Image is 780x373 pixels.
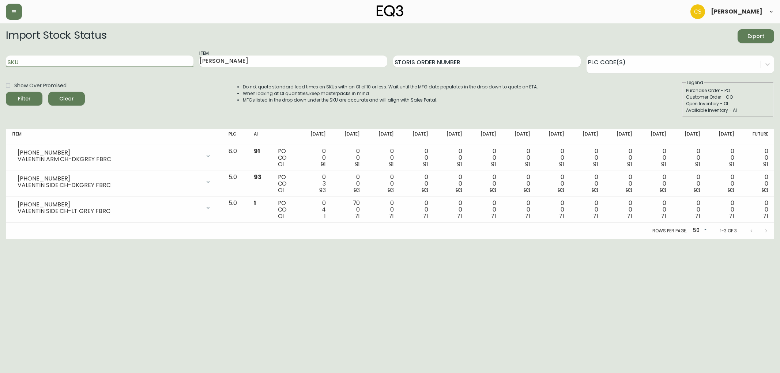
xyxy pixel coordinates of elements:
[695,212,700,220] span: 71
[223,129,248,145] th: PLC
[690,4,705,19] img: 996bfd46d64b78802a67b62ffe4c27a2
[389,212,394,220] span: 71
[491,212,496,220] span: 71
[627,212,632,220] span: 71
[576,148,598,168] div: 0 0
[278,174,292,194] div: PO CO
[720,228,737,234] p: 1-3 of 3
[372,200,394,220] div: 0 0
[592,186,598,194] span: 93
[686,94,769,100] div: Customer Order - CO
[12,174,217,190] div: [PHONE_NUMBER]VALENTIN SIDE CH-DKGREY FBRC
[711,9,762,15] span: [PERSON_NAME]
[366,129,400,145] th: [DATE]
[686,87,769,94] div: Purchase Order - PO
[570,129,604,145] th: [DATE]
[18,201,201,208] div: [PHONE_NUMBER]
[712,148,734,168] div: 0 0
[254,199,256,207] span: 1
[686,100,769,107] div: Open Inventory - OI
[644,200,666,220] div: 0 0
[355,160,360,168] span: 91
[406,148,428,168] div: 0 0
[440,148,462,168] div: 0 0
[638,129,672,145] th: [DATE]
[678,148,700,168] div: 0 0
[542,174,564,194] div: 0 0
[728,186,734,194] span: 93
[18,208,201,214] div: VALENTIN SIDE CH-LT GREY FBRC
[525,160,530,168] span: 91
[729,160,734,168] span: 91
[604,129,638,145] th: [DATE]
[223,145,248,171] td: 8.0
[746,174,768,194] div: 0 0
[474,174,496,194] div: 0 0
[304,148,326,168] div: 0 0
[738,29,774,43] button: Export
[457,212,462,220] span: 71
[278,200,292,220] div: PO CO
[372,174,394,194] div: 0 0
[678,174,700,194] div: 0 0
[536,129,570,145] th: [DATE]
[406,174,428,194] div: 0 0
[746,148,768,168] div: 0 0
[678,200,700,220] div: 0 0
[400,129,434,145] th: [DATE]
[542,148,564,168] div: 0 0
[712,200,734,220] div: 0 0
[278,212,284,220] span: OI
[223,171,248,197] td: 5.0
[6,92,42,106] button: Filter
[389,160,394,168] span: 91
[278,186,284,194] span: OI
[525,212,530,220] span: 71
[6,129,223,145] th: Item
[243,84,538,90] li: Do not quote standard lead times on SKUs with an OI of 10 or less. Wait until the MFG date popula...
[559,160,564,168] span: 91
[254,173,261,181] span: 93
[610,200,632,220] div: 0 0
[712,174,734,194] div: 0 0
[490,186,496,194] span: 93
[354,186,360,194] span: 93
[423,160,428,168] span: 91
[661,212,666,220] span: 71
[278,160,284,168] span: OI
[686,79,704,86] legend: Legend
[542,200,564,220] div: 0 0
[706,129,740,145] th: [DATE]
[298,129,332,145] th: [DATE]
[690,225,708,237] div: 50
[248,129,272,145] th: AI
[576,174,598,194] div: 0 0
[627,160,632,168] span: 91
[508,200,530,220] div: 0 0
[18,175,201,182] div: [PHONE_NUMBER]
[610,174,632,194] div: 0 0
[661,160,666,168] span: 91
[423,212,428,220] span: 71
[593,160,598,168] span: 91
[729,212,734,220] span: 71
[18,156,201,163] div: VALENTIN ARM CH-DKGREY FBRC
[491,160,496,168] span: 91
[406,200,428,220] div: 0 0
[468,129,502,145] th: [DATE]
[6,29,106,43] h2: Import Stock Status
[422,186,428,194] span: 93
[763,212,768,220] span: 71
[626,186,632,194] span: 93
[321,160,326,168] span: 91
[474,148,496,168] div: 0 0
[319,186,326,194] span: 93
[372,148,394,168] div: 0 0
[278,148,292,168] div: PO CO
[559,212,564,220] span: 71
[338,174,360,194] div: 0 0
[610,148,632,168] div: 0 0
[18,182,201,189] div: VALENTIN SIDE CH-DKGREY FBRC
[694,186,700,194] span: 93
[524,186,530,194] span: 93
